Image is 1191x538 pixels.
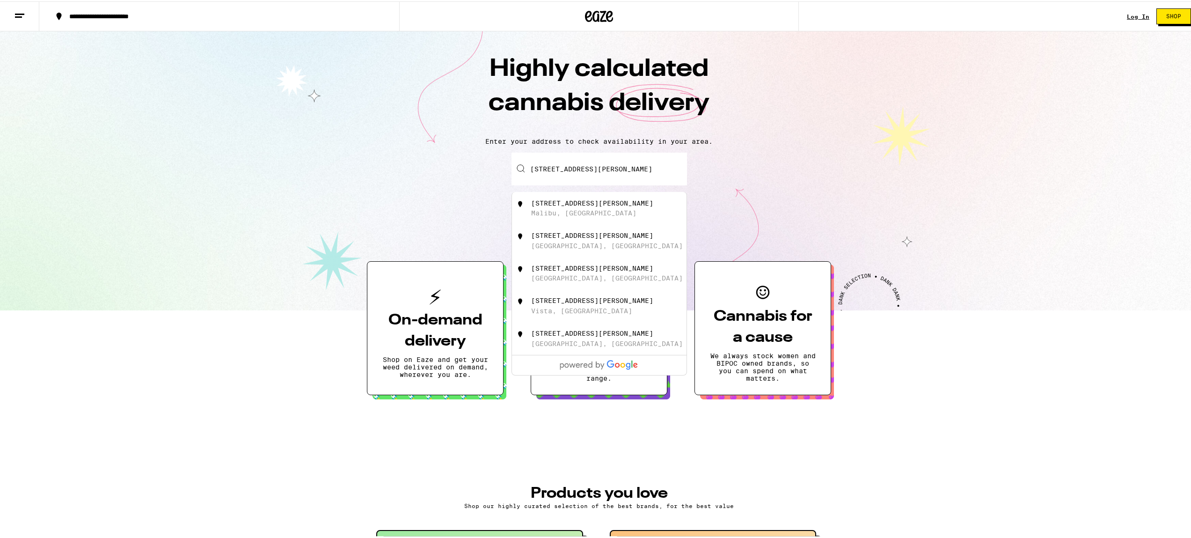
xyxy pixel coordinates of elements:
div: [GEOGRAPHIC_DATA], [GEOGRAPHIC_DATA] [531,241,683,248]
div: [STREET_ADDRESS][PERSON_NAME] [531,295,653,303]
div: [GEOGRAPHIC_DATA], [GEOGRAPHIC_DATA] [531,273,683,280]
div: Malibu, [GEOGRAPHIC_DATA] [531,208,636,215]
img: 6316 Busch Drive [516,328,525,338]
span: Shop [1166,12,1181,18]
p: Shop our highly curated selection of the best brands, for the best value [376,501,822,508]
img: 6316 Busch Drive North [516,263,525,273]
button: Shop [1156,7,1191,23]
p: We always stock women and BIPOC owned brands, so you can spend on what matters. [710,351,816,381]
p: Enter your address to check availability in your area. [9,136,1189,144]
h3: On-demand delivery [382,309,488,351]
h3: Cannabis for a cause [710,305,816,347]
p: Shop on Eaze and get your weed delivered on demand, wherever you are. [382,354,488,377]
img: 6316 Busch Drive [516,295,525,305]
div: Vista, [GEOGRAPHIC_DATA] [531,306,632,313]
button: On-demand deliveryShop on Eaze and get your weed delivered on demand, wherever you are. [367,260,504,394]
a: Log In [1127,12,1149,18]
img: 6316 Busch Drive [516,198,525,207]
div: [STREET_ADDRESS][PERSON_NAME] [531,198,653,206]
div: [STREET_ADDRESS][PERSON_NAME] [531,230,653,238]
input: Enter your delivery address [511,151,687,184]
h1: Highly calculated cannabis delivery [435,51,763,129]
div: [GEOGRAPHIC_DATA], [GEOGRAPHIC_DATA] [531,339,683,346]
h3: PRODUCTS YOU LOVE [376,485,822,500]
img: 6316 Busch Garden Drive [516,230,525,240]
span: Hi. Need any help? [6,7,67,14]
div: [STREET_ADDRESS][PERSON_NAME] [531,263,653,271]
div: [STREET_ADDRESS][PERSON_NAME] [531,328,653,336]
button: Cannabis for a causeWe always stock women and BIPOC owned brands, so you can spend on what matters. [694,260,831,394]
